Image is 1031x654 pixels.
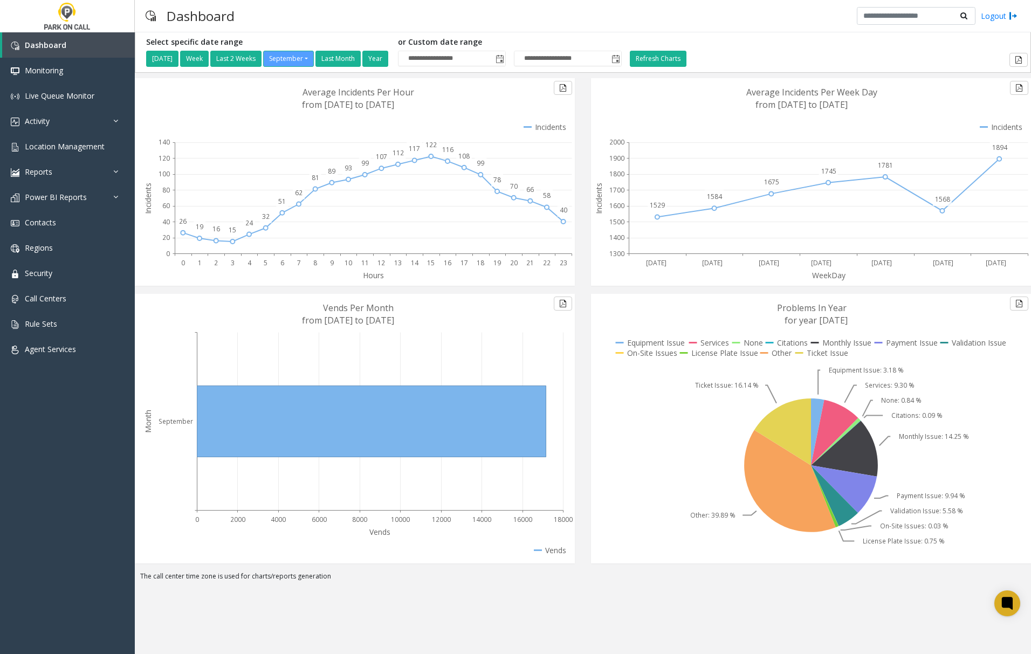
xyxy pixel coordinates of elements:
[811,258,831,267] text: [DATE]
[992,143,1008,152] text: 1894
[25,65,63,75] span: Monitoring
[829,366,904,375] text: Equipment Issue: 3.18 %
[262,212,270,221] text: 32
[881,396,922,405] text: None: 0.84 %
[554,515,573,524] text: 18000
[11,92,19,101] img: 'icon'
[159,169,170,178] text: 100
[25,141,105,152] span: Location Management
[695,381,759,390] text: Ticket Issue: 16.14 %
[264,258,267,267] text: 5
[764,177,779,187] text: 1675
[25,319,57,329] span: Rule Sets
[935,195,950,204] text: 1568
[755,99,848,111] text: from [DATE] to [DATE]
[472,515,491,524] text: 14000
[646,258,666,267] text: [DATE]
[143,183,153,214] text: Incidents
[986,258,1006,267] text: [DATE]
[890,506,963,515] text: Validation Issue: 5.58 %
[271,515,286,524] text: 4000
[493,51,505,66] span: Toggle popup
[865,381,915,390] text: Services: 9.30 %
[295,188,303,197] text: 62
[328,167,335,176] text: 89
[391,515,410,524] text: 10000
[477,258,484,267] text: 18
[1009,53,1028,67] button: Export to pdf
[409,144,420,153] text: 117
[376,152,387,161] text: 107
[821,167,836,176] text: 1745
[442,145,453,154] text: 116
[493,258,501,267] text: 19
[543,191,551,200] text: 58
[560,205,567,215] text: 40
[248,258,252,267] text: 4
[878,161,893,170] text: 1781
[759,258,779,267] text: [DATE]
[702,258,723,267] text: [DATE]
[198,258,202,267] text: 1
[510,258,518,267] text: 20
[526,185,534,194] text: 66
[162,233,170,242] text: 20
[25,116,50,126] span: Activity
[609,154,624,163] text: 1900
[159,154,170,163] text: 120
[899,432,969,441] text: Monthly Issue: 14.25 %
[554,297,572,311] button: Export to pdf
[11,143,19,152] img: 'icon'
[609,249,624,258] text: 1300
[871,258,892,267] text: [DATE]
[460,258,468,267] text: 17
[25,91,94,101] span: Live Queue Monitor
[11,219,19,228] img: 'icon'
[25,243,53,253] span: Regions
[195,515,199,524] text: 0
[863,536,945,546] text: License Plate Issue: 0.75 %
[933,258,953,267] text: [DATE]
[352,515,367,524] text: 8000
[135,572,1031,587] div: The call center time zone is used for charts/reports generation
[11,346,19,354] img: 'icon'
[297,258,301,267] text: 7
[230,515,245,524] text: 2000
[394,258,402,267] text: 13
[180,51,209,67] button: Week
[609,137,624,147] text: 2000
[361,258,369,267] text: 11
[166,249,170,258] text: 0
[162,201,170,210] text: 60
[245,218,253,228] text: 24
[510,182,518,191] text: 70
[25,293,66,304] span: Call Centers
[280,258,284,267] text: 6
[11,270,19,278] img: 'icon'
[11,320,19,329] img: 'icon'
[143,410,153,433] text: Month
[179,217,187,226] text: 26
[369,527,390,537] text: Vends
[1010,297,1028,311] button: Export to pdf
[11,244,19,253] img: 'icon'
[303,86,414,98] text: Average Incidents Per Hour
[777,302,847,314] text: Problems In Year
[425,140,437,149] text: 122
[554,81,572,95] button: Export to pdf
[398,38,622,47] h5: or Custom date range
[162,185,170,195] text: 80
[25,344,76,354] span: Agent Services
[609,201,624,210] text: 1600
[2,32,135,58] a: Dashboard
[25,192,87,202] span: Power BI Reports
[263,51,314,67] button: September
[159,137,170,147] text: 140
[146,38,390,47] h5: Select specific date range
[477,159,484,168] text: 99
[594,183,604,214] text: Incidents
[210,51,262,67] button: Last 2 Weeks
[25,217,56,228] span: Contacts
[897,491,965,500] text: Payment Issue: 9.94 %
[312,173,319,182] text: 81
